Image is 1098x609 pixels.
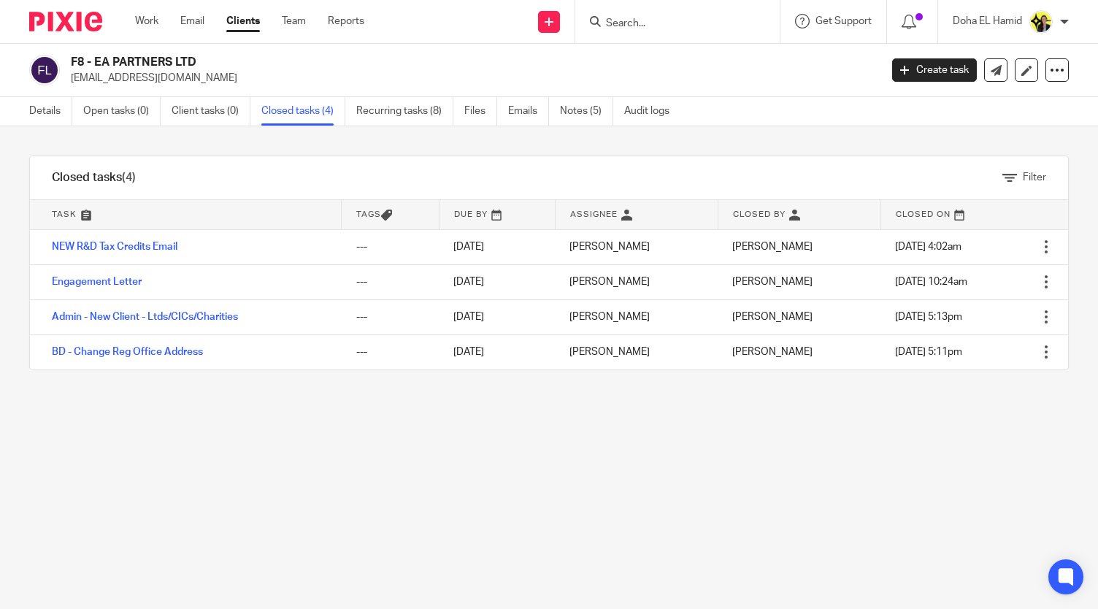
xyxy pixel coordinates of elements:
span: [PERSON_NAME] [732,277,813,287]
a: BD - Change Reg Office Address [52,347,203,357]
div: --- [356,345,425,359]
img: Pixie [29,12,102,31]
a: Audit logs [624,97,680,126]
span: [DATE] 5:13pm [895,312,962,322]
input: Search [604,18,736,31]
a: Emails [508,97,549,126]
a: Closed tasks (4) [261,97,345,126]
span: [PERSON_NAME] [732,347,813,357]
a: Open tasks (0) [83,97,161,126]
a: Work [135,14,158,28]
div: --- [356,310,425,324]
p: [EMAIL_ADDRESS][DOMAIN_NAME] [71,71,870,85]
span: [DATE] 5:11pm [895,347,962,357]
span: [PERSON_NAME] [732,312,813,322]
span: (4) [122,172,136,183]
h1: Closed tasks [52,170,136,185]
a: NEW R&D Tax Credits Email [52,242,177,252]
div: --- [356,275,425,289]
th: Tags [342,200,439,229]
img: svg%3E [29,55,60,85]
img: Doha-Starbridge.jpg [1029,10,1053,34]
td: [DATE] [439,334,555,369]
a: Reports [328,14,364,28]
span: [DATE] 4:02am [895,242,961,252]
td: [DATE] [439,264,555,299]
a: Clients [226,14,260,28]
td: [DATE] [439,229,555,264]
td: [DATE] [439,299,555,334]
a: Admin - New Client - Ltds/CICs/Charities [52,312,238,322]
span: Filter [1023,172,1046,183]
a: Files [464,97,497,126]
a: Team [282,14,306,28]
p: Doha EL Hamid [953,14,1022,28]
h2: F8 - EA PARTNERS LTD [71,55,710,70]
a: Notes (5) [560,97,613,126]
a: Recurring tasks (8) [356,97,453,126]
span: Get Support [815,16,872,26]
td: [PERSON_NAME] [555,264,718,299]
a: Client tasks (0) [172,97,250,126]
a: Details [29,97,72,126]
a: Email [180,14,204,28]
td: [PERSON_NAME] [555,334,718,369]
a: Engagement Letter [52,277,142,287]
span: [DATE] 10:24am [895,277,967,287]
td: [PERSON_NAME] [555,229,718,264]
a: Create task [892,58,977,82]
td: [PERSON_NAME] [555,299,718,334]
div: --- [356,240,425,254]
span: [PERSON_NAME] [732,242,813,252]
